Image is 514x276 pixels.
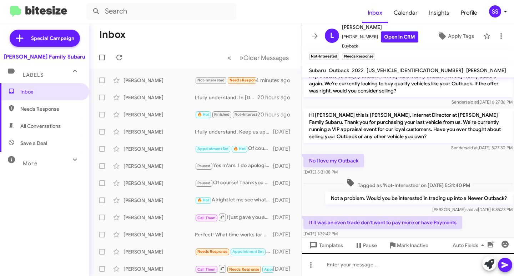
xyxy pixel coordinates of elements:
[256,77,296,84] div: 4 minutes ago
[227,53,231,62] span: «
[86,3,236,20] input: Search
[195,213,273,222] div: I just gave you a call. Please give me a call back when you can. [PHONE_NUMBER].
[483,5,506,17] button: SS
[197,198,210,202] span: 🔥 Hot
[302,239,349,252] button: Templates
[223,50,293,65] nav: Page navigation example
[381,31,418,42] a: Open in CRM
[451,145,513,150] span: Sender [DATE] 5:27:30 PM
[273,180,296,187] div: [DATE]
[240,53,243,62] span: »
[197,249,228,254] span: Needs Response
[303,154,364,167] p: No I love my Outback
[273,145,296,152] div: [DATE]
[273,265,296,272] div: [DATE]
[195,231,273,238] div: Perfect! What time works for you to come in and discuss this?
[197,146,229,151] span: Appointment Set
[465,99,478,105] span: said at
[197,164,211,168] span: Paused
[195,94,257,101] div: I fully understand. In [DATE] i know they added upgrades to the lumbar support and memory setting...
[10,30,80,47] a: Special Campaign
[489,5,501,17] div: SS
[197,78,225,82] span: Not-Interested
[214,112,230,117] span: Finished
[23,72,44,78] span: Labels
[273,214,296,221] div: [DATE]
[124,111,195,118] div: [PERSON_NAME]
[124,94,195,101] div: [PERSON_NAME]
[303,169,338,175] span: [DATE] 5:31:38 PM
[273,248,296,255] div: [DATE]
[325,192,513,205] p: Not a problem. Would you be interested in trading up into a Newer Outback?
[4,53,85,60] div: [PERSON_NAME] Family Subaru
[303,216,462,229] p: If it was an even trade don't want to pay more or have Payments
[31,35,74,42] span: Special Campaign
[195,264,273,273] div: Inbound Call
[20,88,81,95] span: Inbox
[124,197,195,204] div: [PERSON_NAME]
[99,29,126,40] h1: Inbox
[342,23,418,31] span: [PERSON_NAME]
[124,265,195,272] div: [PERSON_NAME]
[229,267,259,272] span: Needs Response
[273,197,296,204] div: [DATE]
[383,239,434,252] button: Mark Inactive
[303,70,513,97] p: Hi [PERSON_NAME]. [PERSON_NAME] here from [PERSON_NAME] Family Subaru again. We’re currently look...
[195,196,273,204] div: Alright let me see what we have.
[223,50,236,65] button: Previous
[230,78,260,82] span: Needs Response
[362,2,388,23] a: Inbox
[273,128,296,135] div: [DATE]
[20,140,47,147] span: Save a Deal
[465,145,478,150] span: said at
[124,180,195,187] div: [PERSON_NAME]
[308,239,343,252] span: Templates
[124,77,195,84] div: [PERSON_NAME]
[195,179,273,187] div: Of course! Thank you for the review we all appercaite ther great feedback! For sure we will follo...
[124,214,195,221] div: [PERSON_NAME]
[309,54,339,60] small: Not-Interested
[195,247,273,256] div: Okay
[363,239,377,252] span: Pause
[124,162,195,170] div: [PERSON_NAME]
[455,2,483,23] a: Profile
[423,2,455,23] a: Insights
[195,110,257,119] div: Bet
[432,207,513,212] span: [PERSON_NAME] [DATE] 5:35:23 PM
[195,128,273,135] div: I fully understand. Keep us updated in case anything cahnges we would love to asssit you.
[330,30,334,41] span: L
[197,267,216,272] span: Call Them
[453,239,487,252] span: Auto Fields
[397,239,428,252] span: Mark Inactive
[124,231,195,238] div: [PERSON_NAME]
[124,248,195,255] div: [PERSON_NAME]
[466,67,506,74] span: [PERSON_NAME]
[367,67,463,74] span: [US_VEHICLE_IDENTIFICATION_NUMBER]
[448,30,474,42] span: Apply Tags
[20,122,61,130] span: All Conversations
[447,239,493,252] button: Auto Fields
[195,162,273,170] div: Yes m'am. I do apologize for the recent texts. I hope you have a great recovery, and please let u...
[124,145,195,152] div: [PERSON_NAME]
[23,160,37,167] span: More
[343,179,473,189] span: Tagged as 'Not-Interested' on [DATE] 5:31:40 PM
[243,54,289,62] span: Older Messages
[197,112,210,117] span: 🔥 Hot
[352,67,364,74] span: 2022
[264,267,296,272] span: Appointment Set
[235,112,262,117] span: Not-Interested
[342,31,418,42] span: [PHONE_NUMBER]
[309,67,326,74] span: Subaru
[349,239,383,252] button: Pause
[273,231,296,238] div: [DATE]
[329,67,349,74] span: Outback
[232,249,264,254] span: Appointment Set
[342,54,375,60] small: Needs Response
[452,99,513,105] span: Sender [DATE] 6:27:36 PM
[431,30,480,42] button: Apply Tags
[195,145,273,153] div: Of course!
[20,105,81,112] span: Needs Response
